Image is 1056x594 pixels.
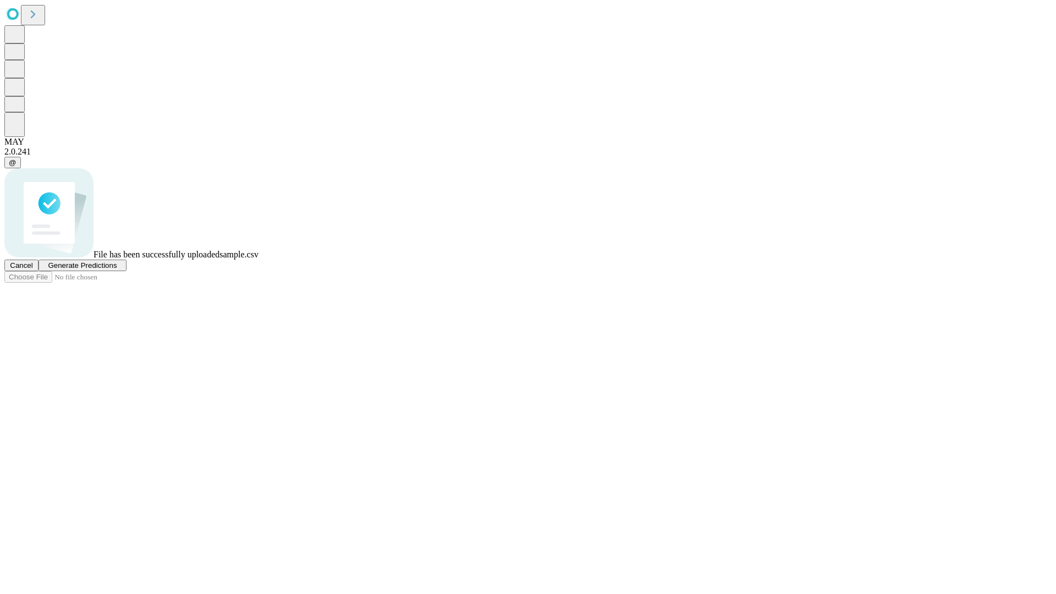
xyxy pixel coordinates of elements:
span: @ [9,158,16,167]
span: Cancel [10,261,33,269]
span: File has been successfully uploaded [94,250,219,259]
button: @ [4,157,21,168]
span: sample.csv [219,250,258,259]
span: Generate Predictions [48,261,117,269]
button: Generate Predictions [38,260,127,271]
div: MAY [4,137,1052,147]
button: Cancel [4,260,38,271]
div: 2.0.241 [4,147,1052,157]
